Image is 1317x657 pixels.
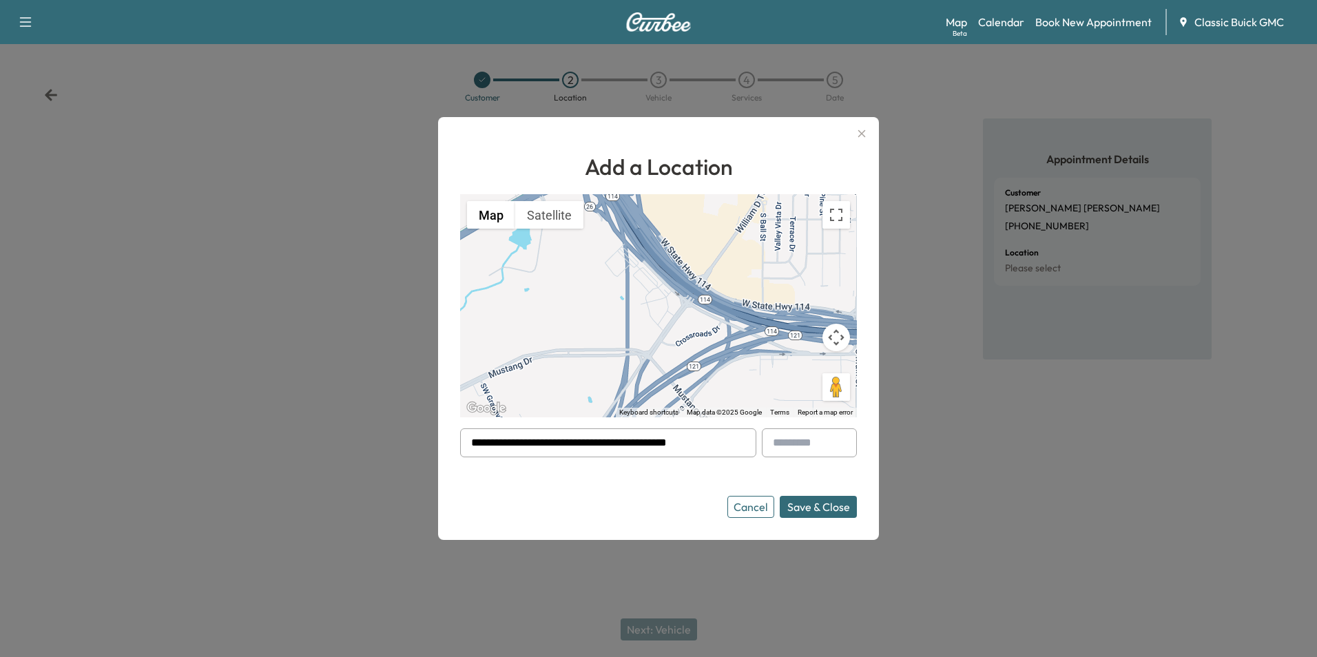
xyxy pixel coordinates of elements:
button: Show satellite imagery [515,201,583,229]
a: MapBeta [946,14,967,30]
button: Keyboard shortcuts [619,408,678,417]
button: Show street map [467,201,515,229]
h1: Add a Location [460,150,857,183]
a: Terms (opens in new tab) [770,408,789,416]
div: Beta [953,28,967,39]
span: Classic Buick GMC [1194,14,1284,30]
img: Google [464,399,509,417]
button: Map camera controls [822,324,850,351]
img: Curbee Logo [625,12,692,32]
a: Calendar [978,14,1024,30]
a: Book New Appointment [1035,14,1152,30]
button: Drag Pegman onto the map to open Street View [822,373,850,401]
button: Save & Close [780,496,857,518]
a: Report a map error [798,408,853,416]
a: Open this area in Google Maps (opens a new window) [464,399,509,417]
button: Cancel [727,496,774,518]
span: Map data ©2025 Google [687,408,762,416]
button: Toggle fullscreen view [822,201,850,229]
